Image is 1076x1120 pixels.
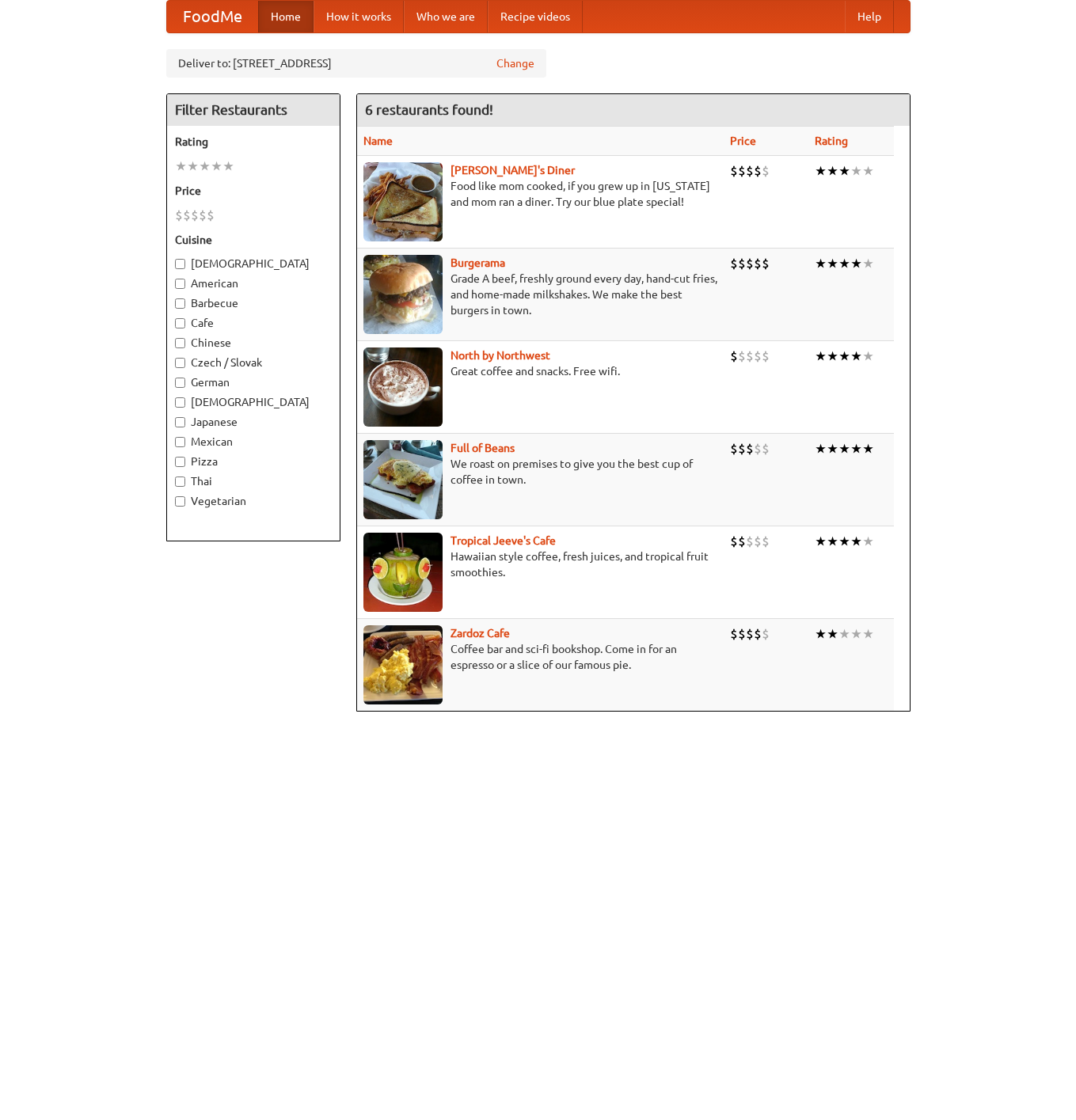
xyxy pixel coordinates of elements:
[746,162,754,180] li: $
[363,255,443,334] img: burgerama.jpg
[738,347,746,365] li: $
[862,347,874,365] li: ★
[363,456,717,488] p: We roast on premises to give you the best cup of coffee in town.
[175,134,332,150] h5: Rating
[175,338,185,348] input: Chinese
[730,162,738,180] li: $
[222,158,234,175] li: ★
[838,347,850,365] li: ★
[175,315,332,331] label: Cafe
[862,625,874,643] li: ★
[730,533,738,550] li: $
[175,473,332,489] label: Thai
[175,275,332,291] label: American
[175,493,332,509] label: Vegetarian
[754,440,762,457] li: $
[451,349,550,362] b: North by Northwest
[746,625,754,643] li: $
[815,135,848,147] a: Rating
[175,476,185,487] input: Thai
[175,434,332,450] label: Mexican
[451,442,515,454] a: Full of Beans
[746,255,754,272] li: $
[738,625,746,643] li: $
[838,255,850,272] li: ★
[488,1,583,32] a: Recipe videos
[762,347,770,365] li: $
[754,255,762,272] li: $
[175,158,187,175] li: ★
[363,347,443,427] img: north.jpg
[451,164,575,177] a: [PERSON_NAME]'s Diner
[167,94,340,126] h4: Filter Restaurants
[175,256,332,271] label: [DEMOGRAPHIC_DATA]
[207,207,215,224] li: $
[363,271,717,318] p: Grade A beef, freshly ground every day, hand-cut fries, and home-made milkshakes. We make the bes...
[166,49,546,78] div: Deliver to: [STREET_ADDRESS]
[175,298,185,309] input: Barbecue
[175,378,185,388] input: German
[183,207,191,224] li: $
[827,533,838,550] li: ★
[175,397,185,408] input: [DEMOGRAPHIC_DATA]
[363,135,393,147] a: Name
[762,255,770,272] li: $
[175,259,185,269] input: [DEMOGRAPHIC_DATA]
[845,1,894,32] a: Help
[850,255,862,272] li: ★
[730,625,738,643] li: $
[862,255,874,272] li: ★
[815,255,827,272] li: ★
[827,255,838,272] li: ★
[862,533,874,550] li: ★
[175,335,332,351] label: Chinese
[738,440,746,457] li: $
[838,440,850,457] li: ★
[199,207,207,224] li: $
[827,440,838,457] li: ★
[175,374,332,390] label: German
[175,496,185,507] input: Vegetarian
[451,627,510,640] a: Zardoz Cafe
[850,440,862,457] li: ★
[314,1,404,32] a: How it works
[738,533,746,550] li: $
[850,162,862,180] li: ★
[363,363,717,379] p: Great coffee and snacks. Free wifi.
[404,1,488,32] a: Who we are
[762,440,770,457] li: $
[451,256,505,269] a: Burgerama
[730,440,738,457] li: $
[838,162,850,180] li: ★
[175,207,183,224] li: $
[754,162,762,180] li: $
[175,183,332,199] h5: Price
[754,533,762,550] li: $
[730,255,738,272] li: $
[363,533,443,612] img: jeeves.jpg
[738,162,746,180] li: $
[187,158,199,175] li: ★
[827,347,838,365] li: ★
[746,440,754,457] li: $
[363,625,443,704] img: zardoz.jpg
[175,394,332,410] label: [DEMOGRAPHIC_DATA]
[762,533,770,550] li: $
[258,1,314,32] a: Home
[175,318,185,328] input: Cafe
[167,1,258,32] a: FoodMe
[754,625,762,643] li: $
[175,295,332,311] label: Barbecue
[746,533,754,550] li: $
[211,158,222,175] li: ★
[175,279,185,289] input: American
[363,549,717,580] p: Hawaiian style coffee, fresh juices, and tropical fruit smoothies.
[815,162,827,180] li: ★
[175,355,332,370] label: Czech / Slovak
[451,534,556,547] b: Tropical Jeeve's Cafe
[363,641,717,673] p: Coffee bar and sci-fi bookshop. Come in for an espresso or a slice of our famous pie.
[496,55,534,71] a: Change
